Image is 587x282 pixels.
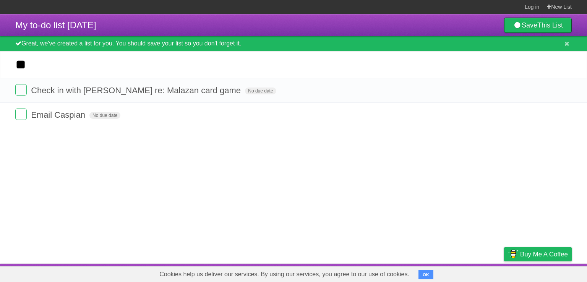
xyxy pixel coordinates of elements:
label: Done [15,109,27,120]
span: No due date [89,112,120,119]
span: My to-do list [DATE] [15,20,96,30]
b: This List [537,21,563,29]
button: OK [418,270,433,279]
span: Buy me a coffee [520,248,568,261]
span: Check in with [PERSON_NAME] re: Malazan card game [31,86,243,95]
a: Terms [468,266,485,280]
a: SaveThis List [504,18,572,33]
img: Buy me a coffee [508,248,518,261]
a: Privacy [494,266,514,280]
span: No due date [245,88,276,94]
a: Buy me a coffee [504,247,572,261]
span: Cookies help us deliver our services. By using our services, you agree to our use of cookies. [152,267,417,282]
a: Developers [428,266,459,280]
label: Done [15,84,27,96]
a: About [402,266,418,280]
span: Email Caspian [31,110,87,120]
a: Suggest a feature [524,266,572,280]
